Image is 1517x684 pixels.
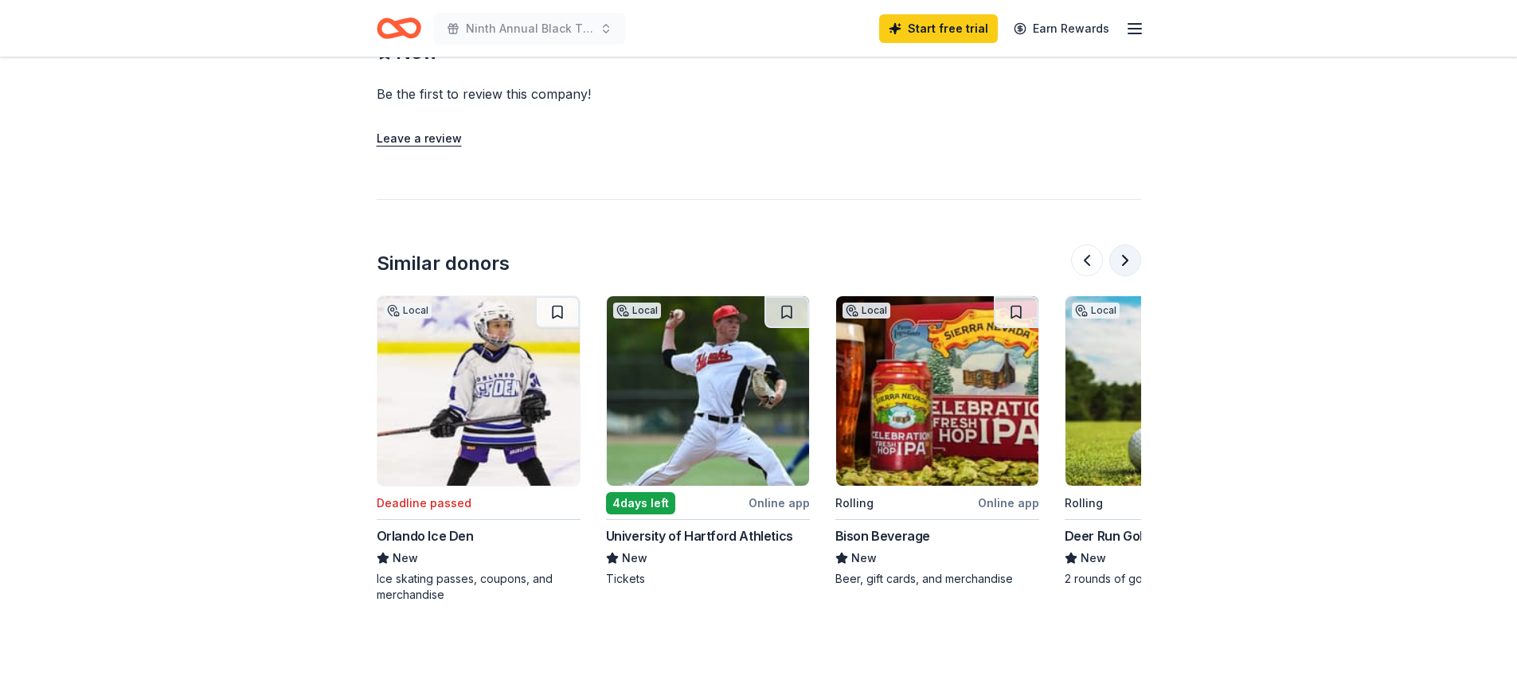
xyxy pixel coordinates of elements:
img: Image for Deer Run Golf Club [1065,296,1268,486]
div: Similar donors [377,251,510,276]
a: Image for Deer Run Golf ClubLocalRollingOnline appDeer Run Golf ClubNew2 rounds of golf [1065,295,1269,587]
div: Deer Run Golf Club [1065,526,1179,545]
a: Earn Rewards [1004,14,1119,43]
span: New [393,549,418,568]
span: Ninth Annual Black Tie Extravaganza [466,19,593,38]
div: Deadline passed [377,494,471,513]
a: Home [377,10,421,47]
img: Image for Orlando Ice Den [377,296,580,486]
span: New [622,549,647,568]
div: Ice skating passes, coupons, and merchandise [377,571,581,603]
span: New [851,549,877,568]
div: Be the first to review this company! [377,84,784,104]
div: Local [843,303,890,319]
div: Local [384,303,432,319]
button: Leave a review [377,129,462,148]
div: Rolling [835,494,874,513]
div: Local [1072,303,1120,319]
div: Beer, gift cards, and merchandise [835,571,1039,587]
a: Start free trial [879,14,998,43]
div: Online app [978,493,1039,513]
a: Image for Bison BeverageLocalRollingOnline appBison BeverageNewBeer, gift cards, and merchandise [835,295,1039,587]
div: Rolling [1065,494,1103,513]
a: Image for University of Hartford AthleticsLocal4days leftOnline appUniversity of Hartford Athleti... [606,295,810,587]
div: Local [613,303,661,319]
div: Online app [749,493,810,513]
img: Image for University of Hartford Athletics [607,296,809,486]
div: University of Hartford Athletics [606,526,793,545]
img: Image for Bison Beverage [836,296,1038,486]
span: New [1081,549,1106,568]
button: Ninth Annual Black Tie Extravaganza [434,13,625,45]
div: 4 days left [606,492,675,514]
a: Image for Orlando Ice DenLocalDeadline passedOrlando Ice DenNewIce skating passes, coupons, and m... [377,295,581,603]
div: Tickets [606,571,810,587]
div: 2 rounds of golf [1065,571,1269,587]
div: Bison Beverage [835,526,930,545]
div: Orlando Ice Den [377,526,474,545]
